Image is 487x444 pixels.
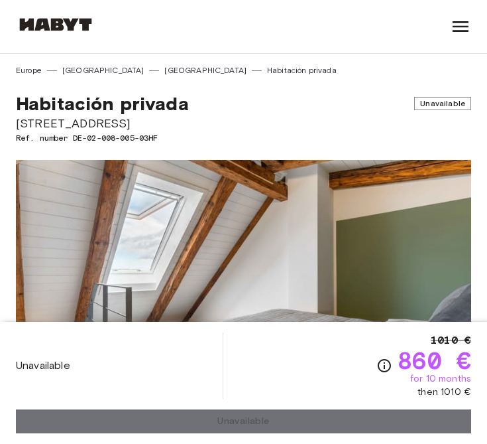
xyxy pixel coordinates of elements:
span: [STREET_ADDRESS] [16,115,471,132]
span: Unavailable [16,358,70,373]
span: Ref. number DE-02-008-005-03HF [16,132,471,144]
a: Habitación privada [267,64,337,76]
a: [GEOGRAPHIC_DATA] [62,64,144,76]
a: Europe [16,64,42,76]
img: Habyt [16,18,95,31]
svg: Check cost overview for full price breakdown. Please note that discounts apply to new joiners onl... [376,358,392,374]
span: Habitación privada [16,92,189,115]
span: 860 € [398,348,471,372]
span: Unavailable [414,97,471,110]
span: for 10 months [410,372,471,386]
a: [GEOGRAPHIC_DATA] [164,64,246,76]
span: then 1010 € [417,386,471,399]
span: 1010 € [431,333,471,348]
img: Marketing picture of unit DE-02-008-005-03HF [16,160,471,394]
